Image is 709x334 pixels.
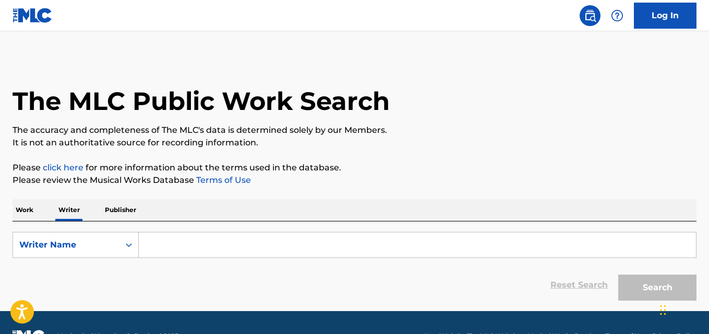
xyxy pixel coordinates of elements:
form: Search Form [13,232,696,306]
p: Writer [55,199,83,221]
img: search [584,9,596,22]
a: Log In [634,3,696,29]
a: Public Search [580,5,600,26]
a: click here [43,163,83,172]
div: Writer Name [19,239,113,251]
img: help [611,9,623,22]
p: Publisher [102,199,139,221]
div: Help [607,5,628,26]
p: Work [13,199,37,221]
p: It is not an authoritative source for recording information. [13,137,696,149]
img: MLC Logo [13,8,53,23]
p: Please for more information about the terms used in the database. [13,162,696,174]
h1: The MLC Public Work Search [13,85,390,117]
a: Terms of Use [194,175,251,185]
iframe: Chat Widget [657,284,709,334]
p: The accuracy and completeness of The MLC's data is determined solely by our Members. [13,124,696,137]
div: Drag [660,294,666,326]
p: Please review the Musical Works Database [13,174,696,187]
